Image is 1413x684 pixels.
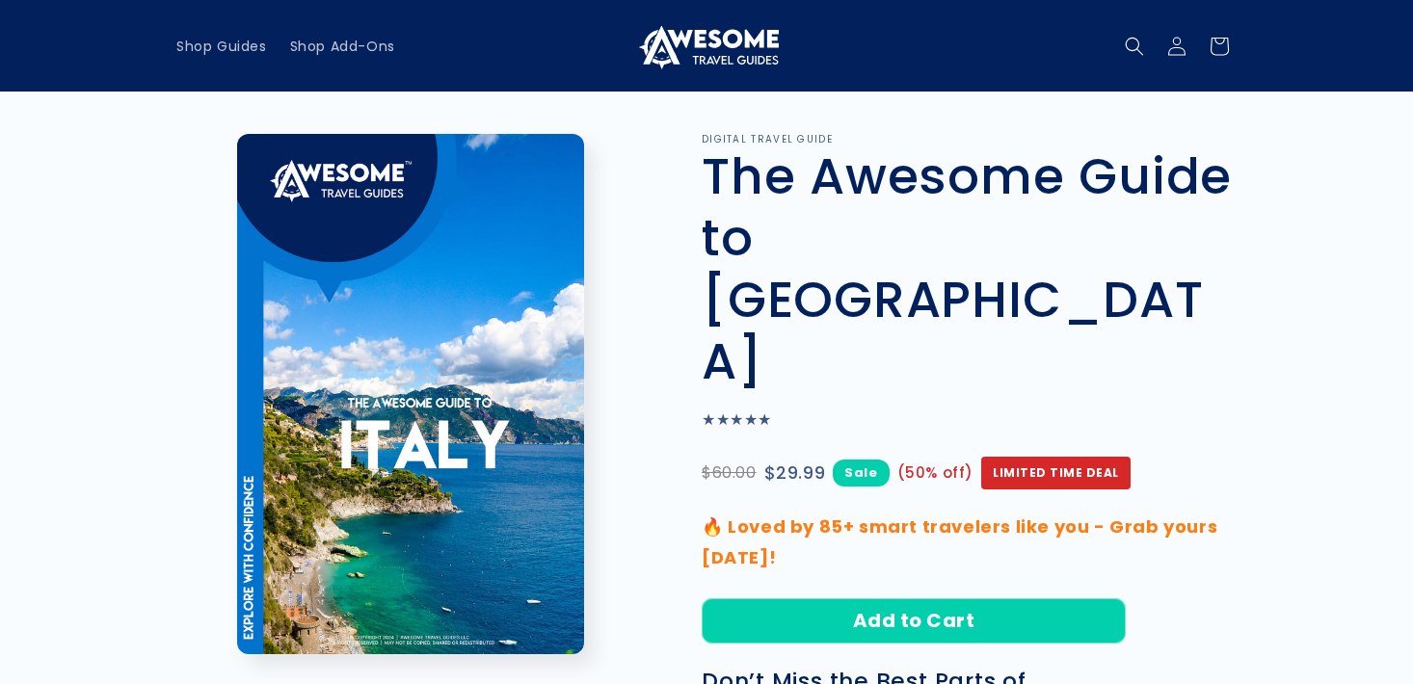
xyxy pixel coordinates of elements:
span: Shop Guides [176,38,267,55]
a: Shop Guides [165,26,279,66]
span: Shop Add-Ons [290,38,395,55]
span: $60.00 [702,460,757,487]
h1: The Awesome Guide to [GEOGRAPHIC_DATA] [702,145,1237,392]
button: Add to Cart [702,598,1126,644]
span: Sale [833,460,889,486]
p: ★★★★★ [702,407,1237,434]
span: (50% off) [897,460,973,486]
img: Awesome Travel Guides [634,23,779,69]
a: Shop Add-Ons [279,26,407,66]
a: Awesome Travel Guides [627,15,786,76]
span: $29.99 [764,458,826,488]
summary: Search [1113,25,1156,67]
p: 🔥 Loved by 85+ smart travelers like you - Grab yours [DATE]! [702,512,1237,574]
p: DIGITAL TRAVEL GUIDE [702,134,1237,145]
span: Limited Time Deal [981,457,1131,489]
